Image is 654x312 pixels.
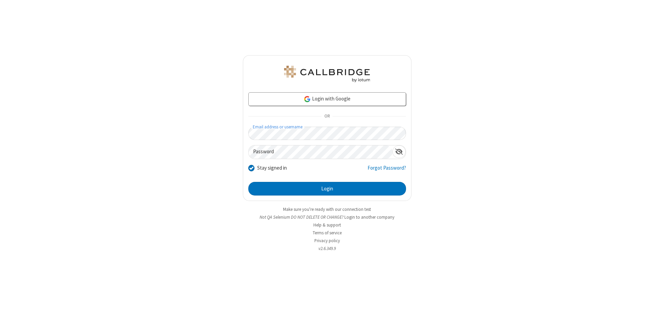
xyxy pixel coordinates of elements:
a: Privacy policy [314,238,340,244]
a: Terms of service [313,230,342,236]
button: Login [248,182,406,196]
li: v2.6.349.9 [243,245,411,252]
span: OR [322,112,332,121]
li: Not QA Selenium DO NOT DELETE OR CHANGE? [243,214,411,220]
input: Email address or username [248,127,406,140]
label: Stay signed in [257,164,287,172]
a: Help & support [313,222,341,228]
a: Make sure you're ready with our connection test [283,206,371,212]
img: QA Selenium DO NOT DELETE OR CHANGE [283,66,371,82]
img: google-icon.png [303,95,311,103]
div: Show password [392,145,406,158]
a: Forgot Password? [368,164,406,177]
input: Password [249,145,392,159]
a: Login with Google [248,92,406,106]
button: Login to another company [344,214,394,220]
